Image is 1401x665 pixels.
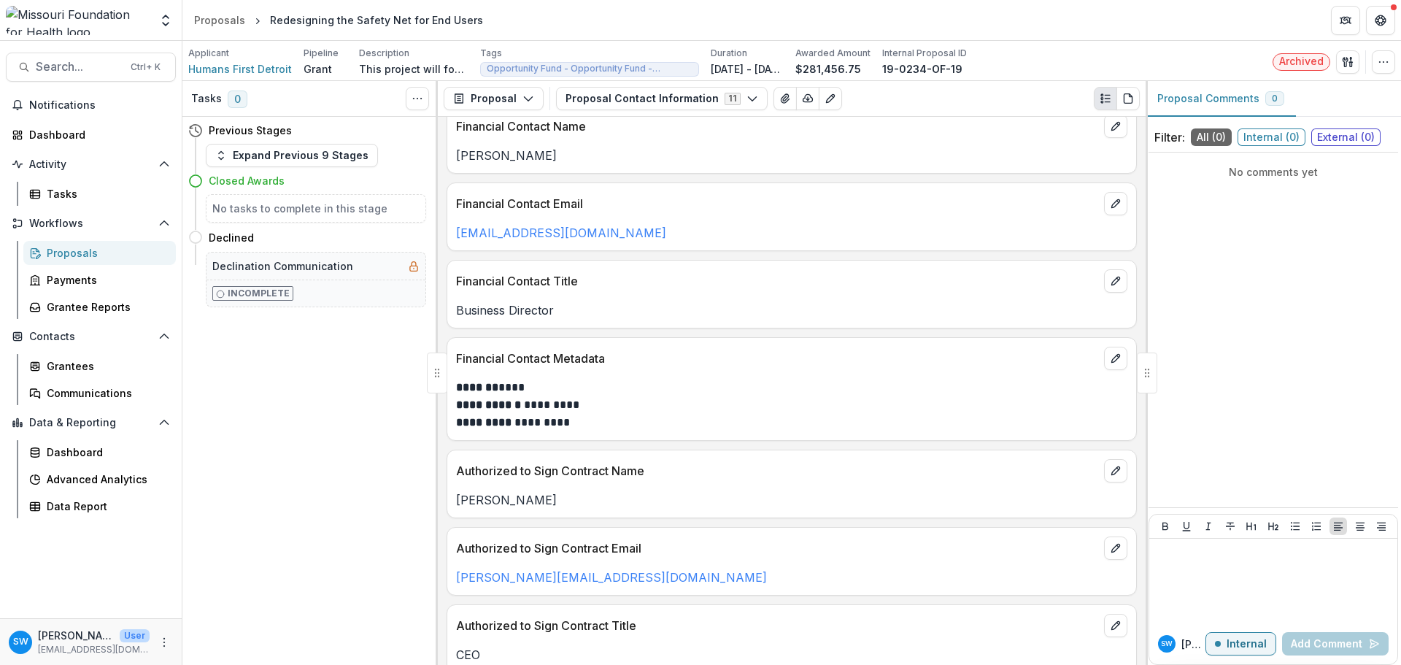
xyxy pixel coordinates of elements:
p: Authorized to Sign Contract Email [456,539,1098,557]
button: Toggle View Cancelled Tasks [406,87,429,110]
a: Grantees [23,354,176,378]
p: [DATE] - [DATE] [711,61,784,77]
span: Data & Reporting [29,417,153,429]
button: edit [1104,459,1127,483]
button: Heading 2 [1265,518,1282,535]
p: CEO [456,646,1127,664]
button: Open Activity [6,153,176,176]
button: Align Right [1373,518,1390,535]
p: Financial Contact Title [456,272,1098,290]
button: Open Workflows [6,212,176,235]
div: Dashboard [29,127,164,142]
button: Proposal Contact Information11 [556,87,768,110]
p: No comments yet [1154,164,1392,180]
p: Tags [480,47,502,60]
div: Ctrl + K [128,59,163,75]
h5: Declination Communication [212,258,353,274]
h4: Closed Awards [209,173,285,188]
button: Bullet List [1286,518,1304,535]
a: Proposals [188,9,251,31]
p: Grant [304,61,332,77]
div: Sheldon Weisgrau [13,637,28,647]
p: Business Director [456,301,1127,319]
p: [EMAIL_ADDRESS][DOMAIN_NAME] [38,643,150,656]
button: edit [1104,115,1127,138]
p: Internal Proposal ID [882,47,967,60]
button: Expand Previous 9 Stages [206,144,378,167]
a: Tasks [23,182,176,206]
a: [PERSON_NAME][EMAIL_ADDRESS][DOMAIN_NAME] [456,570,767,585]
p: Duration [711,47,747,60]
span: Archived [1279,55,1324,68]
a: Humans First Detroit [188,61,292,77]
div: Sheldon Weisgrau [1161,640,1173,647]
p: $281,456.75 [795,61,861,77]
a: Advanced Analytics [23,467,176,491]
a: Payments [23,268,176,292]
button: Internal [1205,632,1276,656]
p: Internal [1227,638,1267,650]
p: [PERSON_NAME] [1181,637,1205,652]
nav: breadcrumb [188,9,489,31]
p: Financial Contact Email [456,195,1098,212]
button: More [155,634,173,651]
div: Dashboard [47,445,164,460]
button: Add Comment [1282,632,1389,656]
button: edit [1104,269,1127,293]
p: Awarded Amount [795,47,871,60]
p: Applicant [188,47,229,60]
span: Internal ( 0 ) [1238,128,1305,146]
a: Data Report [23,494,176,518]
div: Redesigning the Safety Net for End Users [270,12,483,28]
div: Communications [47,385,164,401]
button: Plaintext view [1094,87,1117,110]
p: Authorized to Sign Contract Name [456,462,1098,480]
button: Partners [1331,6,1360,35]
a: Dashboard [23,440,176,464]
img: Missouri Foundation for Health logo [6,6,150,35]
button: Bold [1157,518,1174,535]
div: Grantee Reports [47,299,164,315]
button: Heading 1 [1243,518,1260,535]
button: edit [1104,192,1127,215]
button: View Attached Files [773,87,797,110]
a: Proposals [23,241,176,265]
span: Workflows [29,218,153,230]
button: Proposal Comments [1146,81,1296,117]
a: [EMAIL_ADDRESS][DOMAIN_NAME] [456,226,666,240]
button: Ordered List [1308,518,1325,535]
span: Contacts [29,331,153,343]
p: 19-0234-OF-19 [882,61,962,77]
button: Proposal [444,87,544,110]
div: Payments [47,272,164,288]
p: Financial Contact Metadata [456,350,1098,367]
span: All ( 0 ) [1191,128,1232,146]
button: edit [1104,537,1127,560]
button: Align Center [1351,518,1369,535]
h4: Declined [209,230,254,245]
p: Authorized to Sign Contract Title [456,617,1098,634]
span: Opportunity Fund - Opportunity Fund - Grants/Contracts [487,64,692,74]
span: External ( 0 ) [1311,128,1381,146]
p: Description [359,47,409,60]
button: Strike [1221,518,1239,535]
p: Filter: [1154,128,1185,146]
button: Open Contacts [6,325,176,348]
span: Notifications [29,99,170,112]
button: Italicize [1200,518,1217,535]
h3: Tasks [191,93,222,105]
a: Grantee Reports [23,295,176,319]
p: Incomplete [228,287,290,300]
button: Align Left [1329,518,1347,535]
div: Data Report [47,499,164,514]
button: Edit as form [819,87,842,110]
div: Advanced Analytics [47,472,164,487]
p: [PERSON_NAME] [456,491,1127,509]
button: Notifications [6,93,176,117]
span: 0 [228,91,247,108]
p: This project will focus on redesigning the safety net for end users - creating a faster, simpler ... [359,61,468,77]
div: Tasks [47,186,164,201]
a: Dashboard [6,123,176,147]
div: Proposals [194,12,245,28]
